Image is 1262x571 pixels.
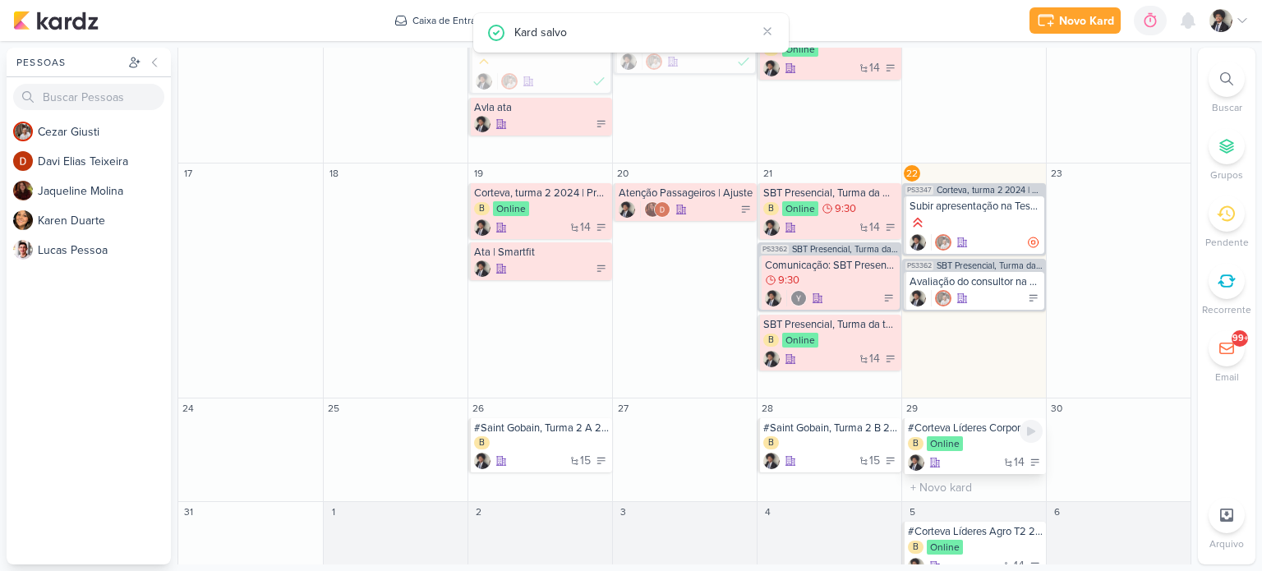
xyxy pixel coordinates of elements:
[869,62,880,74] span: 14
[501,73,518,90] img: Cezar Giusti
[474,421,609,435] div: #Saint Gobain, Turma 2 A 2025 | Integração
[474,260,491,277] img: Pedro Luahn Simões
[1198,61,1255,115] li: Ctrl + F
[474,453,491,469] img: Pedro Luahn Simões
[869,222,880,233] span: 14
[180,165,196,182] div: 17
[615,504,631,520] div: 3
[904,165,920,182] div: 22
[474,186,609,200] div: Corteva, turma 2 2024 | Preparação para seu futuro profissional 2
[1028,236,1039,249] div: Em atraso
[885,455,896,467] div: A Fazer
[937,186,1043,195] span: Corteva, turma 2 2024 | Preparação para seu futuro profissional 2
[474,116,491,132] div: Criador(a): Pedro Luahn Simões
[474,202,490,215] div: B
[470,504,486,520] div: 2
[13,84,164,110] input: Buscar Pessoas
[763,421,898,435] div: #Saint Gobain, Turma 2 B 2025 | Integração
[476,73,492,90] div: Criador(a): Pedro Luahn Simões
[765,290,781,306] img: Pedro Luahn Simões
[763,219,780,236] img: Pedro Luahn Simões
[474,246,609,259] div: Ata | Smartfit
[835,203,856,214] span: 9:30
[619,201,635,218] div: Criador(a): Pedro Luahn Simões
[13,122,33,141] img: Cezar Giusti
[325,504,342,520] div: 1
[1205,235,1249,250] p: Pendente
[474,453,491,469] div: Criador(a): Pedro Luahn Simões
[740,204,752,215] div: A Fazer
[596,263,607,274] div: A Fazer
[910,214,926,231] div: Prioridade Alta
[620,53,637,70] div: Criador(a): Pedro Luahn Simões
[908,421,1043,435] div: #Corteva Líderes Corporativo T2 2025 | Líder Formador
[13,11,99,30] img: kardz.app
[474,101,609,114] div: Avla ata
[580,222,591,233] span: 14
[1014,457,1025,468] span: 14
[619,201,635,218] img: Pedro Luahn Simões
[763,453,780,469] div: Criador(a): Pedro Luahn Simões
[38,182,171,200] div: J a q u e l i n e M o l i n a
[869,455,880,467] span: 15
[737,53,750,70] div: Finalizado
[1202,302,1251,317] p: Recorrente
[792,245,898,254] span: SBT Presencial, Turma da manhã 2025 | O melhor do conflito
[908,454,924,471] div: Criador(a): Pedro Luahn Simões
[883,292,895,304] div: A Fazer
[474,219,491,236] div: Criador(a): Pedro Luahn Simões
[908,454,924,471] img: Pedro Luahn Simões
[1029,457,1041,468] div: A Fazer
[786,290,807,306] div: Colaboradores: Yasmin Marchiori
[763,334,779,347] div: B
[646,53,662,70] img: Cezar Giusti
[654,201,670,218] img: Davi Elias Teixeira
[763,60,780,76] div: Criador(a): Pedro Luahn Simões
[904,400,920,417] div: 29
[935,290,951,306] img: Cezar Giusti
[908,541,923,554] div: B
[644,201,661,218] img: Jaqueline Molina
[470,400,486,417] div: 26
[790,290,807,306] img: Yasmin Marchiori
[931,234,951,251] div: Colaboradores: Cezar Giusti
[759,400,776,417] div: 28
[474,219,491,236] img: Pedro Luahn Simões
[470,165,486,182] div: 19
[474,260,491,277] div: Criador(a): Pedro Luahn Simões
[908,437,923,450] div: B
[908,525,1043,538] div: #Corteva Líderes Agro T2 2025 | Líder Formador
[325,165,342,182] div: 18
[927,436,963,451] div: Online
[1048,400,1065,417] div: 30
[885,62,896,74] div: A Fazer
[904,504,920,520] div: 5
[759,504,776,520] div: 4
[765,290,781,306] div: Criador(a): Pedro Luahn Simões
[763,436,779,449] div: B
[13,55,125,70] div: Pessoas
[619,186,753,200] div: Atenção Passageiros | Ajuste
[927,540,963,555] div: Online
[596,118,607,130] div: A Fazer
[596,222,607,233] div: A Fazer
[910,275,1041,288] div: Avaliação do consultor na Tess | SBT Turma manhã e tarde| O melhor do conflito
[474,436,490,449] div: B
[474,116,491,132] img: Pedro Luahn Simões
[905,477,1043,498] input: + Novo kard
[38,212,171,229] div: K a r e n D u a r t e
[1028,292,1039,304] div: A Fazer
[910,200,1041,213] div: Subir apresentação na Tess | Corteva, turma 2 2024 | Preparação para futuro profissional 2
[476,73,492,90] img: Pedro Luahn Simões
[910,234,926,251] img: Pedro Luahn Simões
[763,186,898,200] div: SBT Presencial, Turma da manhã 2025 | O melhor do conflito
[38,242,171,259] div: L u c a s P e s s o a
[759,165,776,182] div: 21
[615,165,631,182] div: 20
[493,201,529,216] div: Online
[1209,536,1244,551] p: Arquivo
[885,353,896,365] div: A Fazer
[763,202,779,215] div: B
[763,351,780,367] div: Criador(a): Pedro Luahn Simões
[931,290,951,306] div: Colaboradores: Cezar Giusti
